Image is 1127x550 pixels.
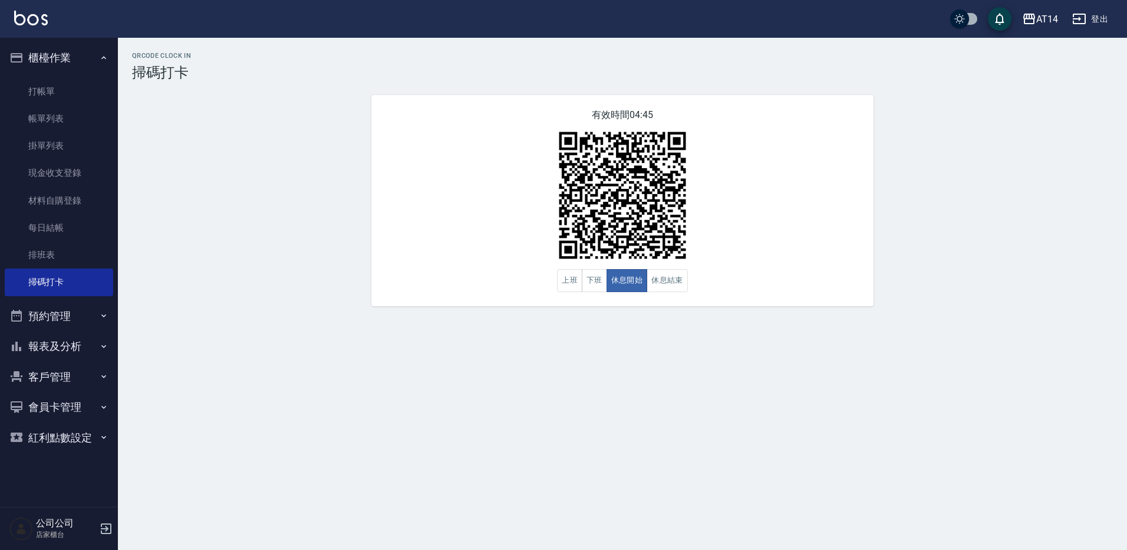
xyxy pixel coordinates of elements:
[132,64,1113,81] h3: 掃碼打卡
[5,241,113,269] a: 排班表
[557,269,582,292] button: 上班
[5,331,113,362] button: 報表及分析
[988,7,1011,31] button: save
[5,42,113,73] button: 櫃檯作業
[5,362,113,392] button: 客戶管理
[5,187,113,214] a: 材料自購登錄
[14,11,48,25] img: Logo
[5,105,113,132] a: 帳單列表
[5,423,113,453] button: 紅利點數設定
[5,78,113,105] a: 打帳單
[371,95,874,306] div: 有效時間 04:45
[36,529,96,540] p: 店家櫃台
[647,269,688,292] button: 休息結束
[1067,8,1113,30] button: 登出
[9,517,33,541] img: Person
[5,269,113,296] a: 掃碼打卡
[5,214,113,241] a: 每日結帳
[607,269,648,292] button: 休息開始
[582,269,607,292] button: 下班
[36,518,96,529] h5: 公司公司
[132,52,1113,60] h2: QRcode Clock In
[5,392,113,423] button: 會員卡管理
[5,132,113,159] a: 掛單列表
[5,159,113,186] a: 現金收支登錄
[5,301,113,332] button: 預約管理
[1036,12,1058,27] div: AT14
[1017,7,1063,31] button: AT14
